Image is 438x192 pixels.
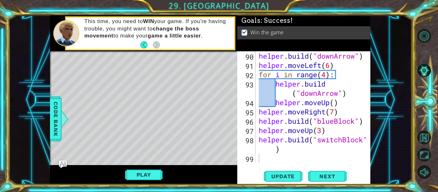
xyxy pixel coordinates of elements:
div: 93 [239,80,256,99]
button: Mute [417,165,431,179]
div: 90 [239,52,256,62]
div: 96 [239,117,256,127]
span: Next [313,172,341,178]
p: Win the game [250,29,284,36]
button: Back to Map [417,131,431,144]
div: 95 [239,108,256,117]
strong: WIN [143,18,154,24]
div: 91 [239,62,256,71]
div: 92 [239,71,256,80]
button: Ask AI [59,161,67,168]
span: Update [265,173,301,179]
button: Level Options [417,29,431,43]
div: 94 [239,99,256,108]
button: Maximize Browser [417,148,431,162]
button: Next [153,41,160,48]
strong: game a little easier [148,33,201,39]
p: This time, you need to your game. If you're having trouble, you might want to to make your . [84,18,230,39]
a: Back to Map [418,129,438,146]
span: Code Bank [51,99,61,138]
button: Next [308,168,347,181]
span: Goals [241,17,293,25]
div: 99 [239,154,256,164]
button: Update [264,170,302,183]
div: 98 [239,136,256,154]
button: Back [140,41,153,48]
div: 97 [239,127,256,136]
strong: change the boss movement [84,26,199,39]
button: Play [125,169,163,181]
button: AI Hint [417,64,431,77]
img: Check mark for checkbox [241,29,248,34]
span: : Success! [261,17,293,24]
